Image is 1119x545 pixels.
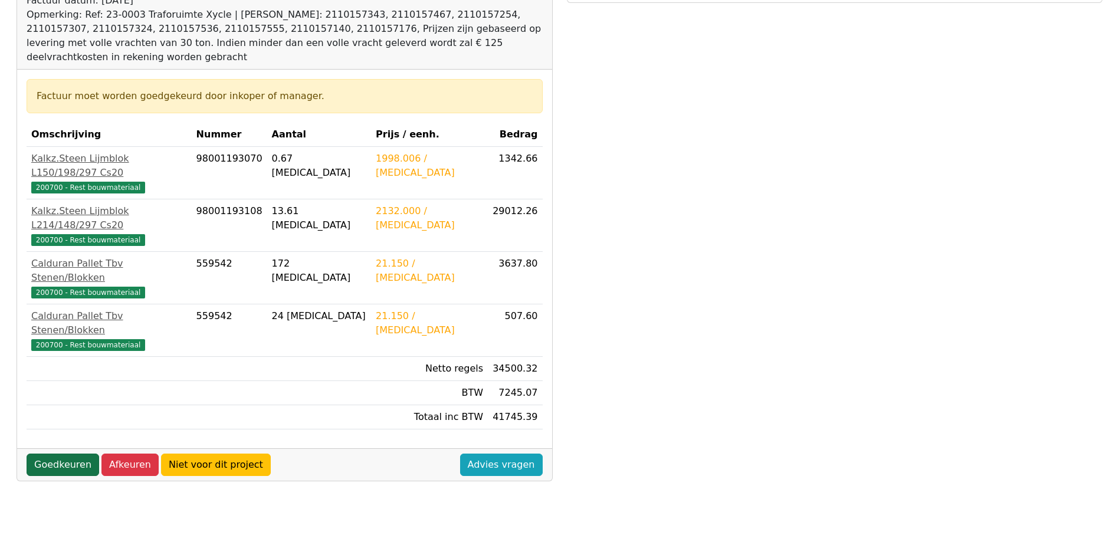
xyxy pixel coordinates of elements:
td: 3637.80 [488,252,542,304]
a: Niet voor dit project [161,454,271,476]
a: Advies vragen [460,454,543,476]
td: 34500.32 [488,357,542,381]
td: 29012.26 [488,199,542,252]
div: Factuur moet worden goedgekeurd door inkoper of manager. [37,89,533,103]
td: 559542 [192,304,267,357]
a: Kalkz.Steen Lijmblok L214/148/297 Cs20200700 - Rest bouwmateriaal [31,204,187,247]
span: 200700 - Rest bouwmateriaal [31,182,145,193]
div: 1998.006 / [MEDICAL_DATA] [376,152,483,180]
div: 21.150 / [MEDICAL_DATA] [376,257,483,285]
td: Totaal inc BTW [371,405,488,429]
span: 200700 - Rest bouwmateriaal [31,234,145,246]
td: 98001193070 [192,147,267,199]
div: Opmerking: Ref: 23-0003 Traforuimte Xycle | [PERSON_NAME]: 2110157343, 2110157467, 2110157254, 21... [27,8,543,64]
td: 41745.39 [488,405,542,429]
a: Calduran Pallet Tbv Stenen/Blokken200700 - Rest bouwmateriaal [31,309,187,352]
div: 13.61 [MEDICAL_DATA] [272,204,366,232]
th: Bedrag [488,123,542,147]
div: Calduran Pallet Tbv Stenen/Blokken [31,257,187,285]
div: Kalkz.Steen Lijmblok L150/198/297 Cs20 [31,152,187,180]
div: 172 [MEDICAL_DATA] [272,257,366,285]
td: BTW [371,381,488,405]
div: Kalkz.Steen Lijmblok L214/148/297 Cs20 [31,204,187,232]
td: 559542 [192,252,267,304]
div: Calduran Pallet Tbv Stenen/Blokken [31,309,187,337]
span: 200700 - Rest bouwmateriaal [31,287,145,298]
td: Netto regels [371,357,488,381]
div: 0.67 [MEDICAL_DATA] [272,152,366,180]
div: 21.150 / [MEDICAL_DATA] [376,309,483,337]
td: 1342.66 [488,147,542,199]
td: 507.60 [488,304,542,357]
div: 2132.000 / [MEDICAL_DATA] [376,204,483,232]
a: Kalkz.Steen Lijmblok L150/198/297 Cs20200700 - Rest bouwmateriaal [31,152,187,194]
td: 98001193108 [192,199,267,252]
th: Aantal [267,123,371,147]
th: Prijs / eenh. [371,123,488,147]
div: 24 [MEDICAL_DATA] [272,309,366,323]
th: Nummer [192,123,267,147]
a: Calduran Pallet Tbv Stenen/Blokken200700 - Rest bouwmateriaal [31,257,187,299]
td: 7245.07 [488,381,542,405]
th: Omschrijving [27,123,192,147]
span: 200700 - Rest bouwmateriaal [31,339,145,351]
a: Goedkeuren [27,454,99,476]
a: Afkeuren [101,454,159,476]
